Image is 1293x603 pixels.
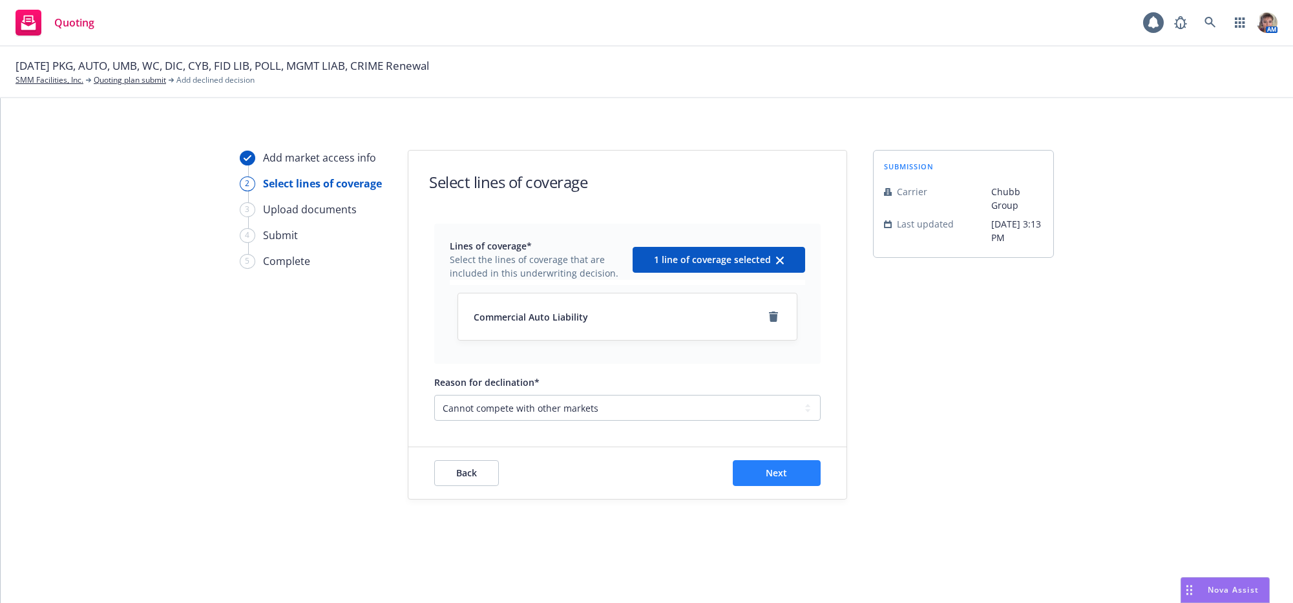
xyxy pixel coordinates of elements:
[991,185,1043,212] span: Chubb Group
[240,176,255,191] div: 2
[54,17,94,28] span: Quoting
[884,161,934,172] span: submission
[263,150,376,165] div: Add market access info
[263,202,357,217] div: Upload documents
[1181,577,1270,603] button: Nova Assist
[1168,10,1193,36] a: Report a Bug
[1227,10,1253,36] a: Switch app
[766,309,781,324] a: remove
[16,58,429,74] span: [DATE] PKG, AUTO, UMB, WC, DIC, CYB, FID LIB, POLL, MGMT LIAB, CRIME Renewal
[991,217,1043,244] span: [DATE] 3:13 PM
[1197,10,1223,36] a: Search
[897,185,927,198] span: Carrier
[450,239,625,253] span: Lines of coverage*
[1181,578,1197,602] div: Drag to move
[434,376,540,388] span: Reason for declination*
[240,202,255,217] div: 3
[240,254,255,269] div: 5
[263,176,382,191] div: Select lines of coverage
[429,171,587,193] h1: Select lines of coverage
[240,228,255,243] div: 4
[263,253,310,269] div: Complete
[16,74,83,86] a: SMM Facilities, Inc.
[434,460,499,486] button: Back
[897,217,954,231] span: Last updated
[776,257,784,264] svg: clear selection
[733,460,821,486] button: Next
[94,74,166,86] a: Quoting plan submit
[1257,12,1277,33] img: photo
[450,253,625,280] span: Select the lines of coverage that are included in this underwriting decision.
[654,253,771,266] span: 1 line of coverage selected
[1208,584,1259,595] span: Nova Assist
[456,467,477,479] span: Back
[766,467,788,479] span: Next
[10,5,100,41] a: Quoting
[263,227,298,243] div: Submit
[474,310,588,324] span: Commercial Auto Liability
[633,247,805,273] button: 1 line of coverage selectedclear selection
[176,74,255,86] span: Add declined decision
